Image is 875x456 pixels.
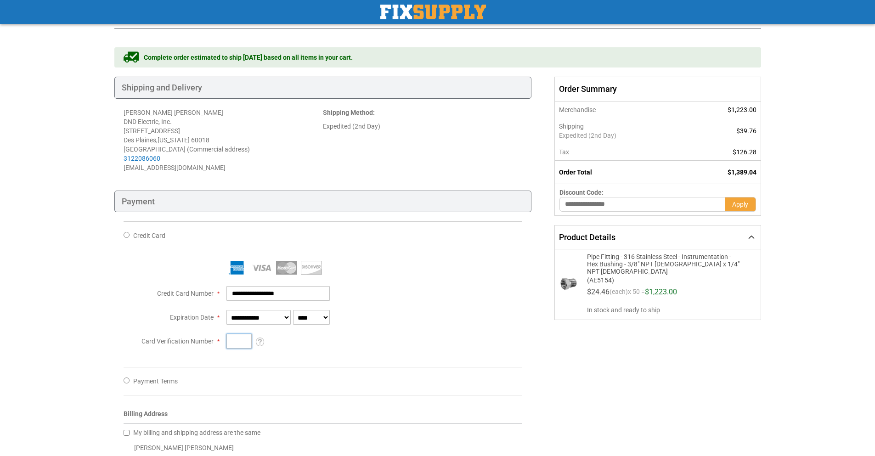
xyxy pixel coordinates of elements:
[559,232,615,242] span: Product Details
[728,169,756,176] span: $1,389.04
[645,287,677,296] span: $1,223.00
[587,253,741,275] span: Pipe Fitting - 316 Stainless Steel - Instrumentation - Hex Bushing - 3/8" NPT [DEMOGRAPHIC_DATA] ...
[170,314,214,321] span: Expiration Date
[559,123,584,130] span: Shipping
[114,191,532,213] div: Payment
[301,261,322,275] img: Discover
[323,109,373,116] span: Shipping Method
[133,429,260,436] span: My billing and shipping address are the same
[157,290,214,297] span: Credit Card Number
[736,127,756,135] span: $39.76
[124,164,226,171] span: [EMAIL_ADDRESS][DOMAIN_NAME]
[133,232,165,239] span: Credit Card
[124,409,523,423] div: Billing Address
[141,338,214,345] span: Card Verification Number
[587,287,610,296] span: $24.46
[276,261,297,275] img: MasterCard
[144,53,353,62] span: Complete order estimated to ship [DATE] based on all items in your cart.
[124,155,160,162] a: 3122086060
[610,288,628,299] span: (each)
[733,148,756,156] span: $126.28
[559,169,592,176] strong: Order Total
[559,275,578,293] img: Pipe Fitting - 316 Stainless Steel - Instrumentation - Hex Bushing - 3/8" NPT Male x 1/4" NPT Female
[133,377,178,385] span: Payment Terms
[124,108,323,172] address: [PERSON_NAME] [PERSON_NAME] DND Electric, Inc. [STREET_ADDRESS] Des Plaines , 60018 [GEOGRAPHIC_D...
[725,197,756,212] button: Apply
[251,261,272,275] img: Visa
[554,77,761,101] span: Order Summary
[380,5,486,19] a: store logo
[587,305,753,315] span: In stock and ready to ship
[732,201,748,208] span: Apply
[728,106,756,113] span: $1,223.00
[323,109,375,116] strong: :
[226,261,248,275] img: American Express
[628,288,645,299] span: x 50 =
[555,101,686,118] th: Merchandise
[587,275,741,284] span: (AE5154)
[380,5,486,19] img: Fix Industrial Supply
[555,144,686,161] th: Tax
[114,77,532,99] div: Shipping and Delivery
[323,122,522,131] div: Expedited (2nd Day)
[559,189,604,196] span: Discount Code:
[158,136,190,144] span: [US_STATE]
[559,131,681,140] span: Expedited (2nd Day)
